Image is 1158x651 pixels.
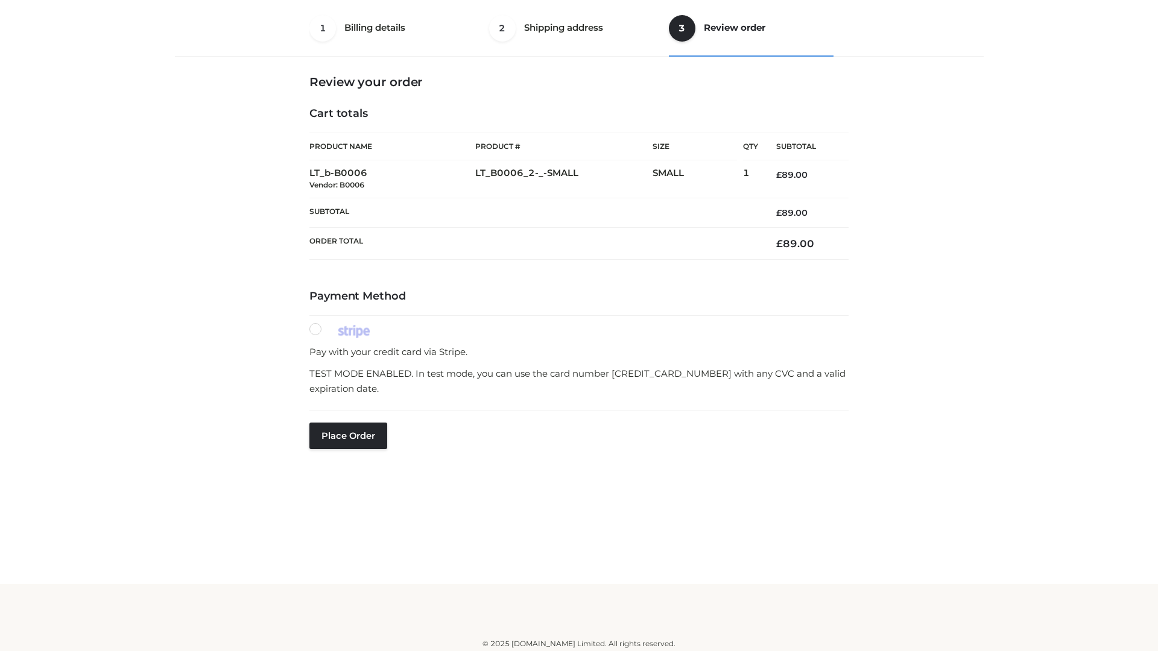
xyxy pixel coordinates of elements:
[776,169,782,180] span: £
[309,366,849,397] p: TEST MODE ENABLED. In test mode, you can use the card number [CREDIT_CARD_NUMBER] with any CVC an...
[309,133,475,160] th: Product Name
[743,160,758,198] td: 1
[309,423,387,449] button: Place order
[653,133,737,160] th: Size
[309,160,475,198] td: LT_b-B0006
[475,160,653,198] td: LT_B0006_2-_-SMALL
[776,169,808,180] bdi: 89.00
[776,237,814,250] bdi: 89.00
[309,198,758,227] th: Subtotal
[309,344,849,360] p: Pay with your credit card via Stripe.
[179,638,979,650] div: © 2025 [DOMAIN_NAME] Limited. All rights reserved.
[776,207,782,218] span: £
[758,133,849,160] th: Subtotal
[309,290,849,303] h4: Payment Method
[309,180,364,189] small: Vendor: B0006
[309,75,849,89] h3: Review your order
[743,133,758,160] th: Qty
[309,107,849,121] h4: Cart totals
[653,160,743,198] td: SMALL
[776,237,783,250] span: £
[776,207,808,218] bdi: 89.00
[475,133,653,160] th: Product #
[309,228,758,260] th: Order Total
